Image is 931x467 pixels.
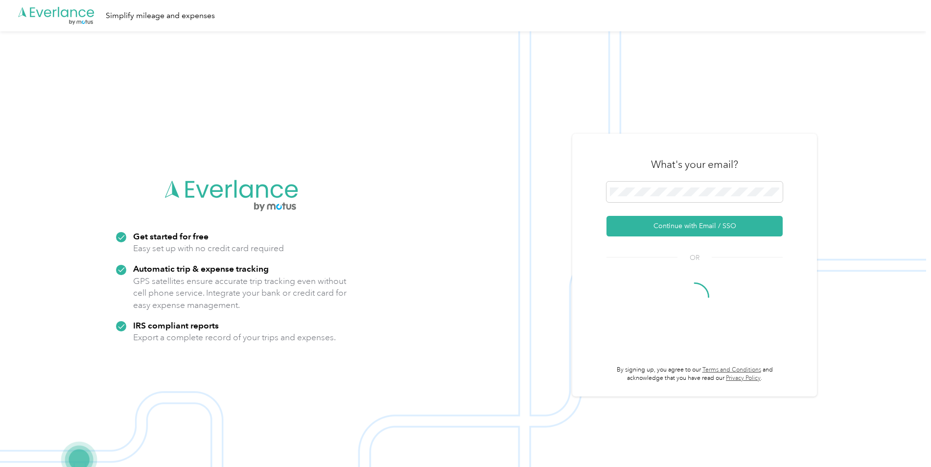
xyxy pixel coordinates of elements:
[133,263,269,274] strong: Automatic trip & expense tracking
[133,275,347,311] p: GPS satellites ensure accurate trip tracking even without cell phone service. Integrate your bank...
[702,366,761,374] a: Terms and Conditions
[606,216,783,236] button: Continue with Email / SSO
[606,366,783,383] p: By signing up, you agree to our and acknowledge that you have read our .
[133,331,336,344] p: Export a complete record of your trips and expenses.
[133,320,219,330] strong: IRS compliant reports
[133,231,209,241] strong: Get started for free
[106,10,215,22] div: Simplify mileage and expenses
[726,374,761,382] a: Privacy Policy
[133,242,284,255] p: Easy set up with no credit card required
[677,253,712,263] span: OR
[651,158,738,171] h3: What's your email?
